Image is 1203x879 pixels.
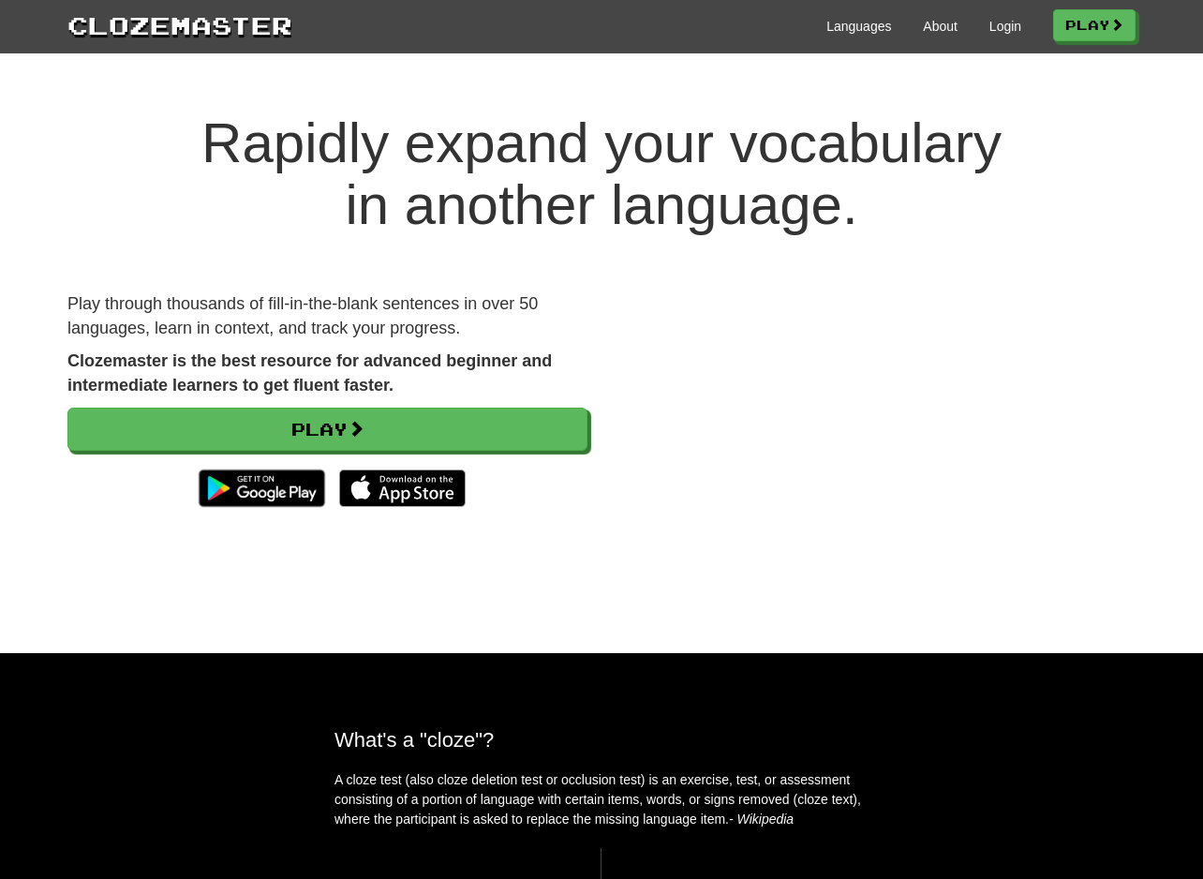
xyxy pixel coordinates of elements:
em: - Wikipedia [729,812,794,827]
h2: What's a "cloze"? [334,728,869,752]
a: Login [989,17,1021,36]
a: Clozemaster [67,7,292,42]
a: About [923,17,958,36]
strong: Clozemaster is the best resource for advanced beginner and intermediate learners to get fluent fa... [67,351,552,395]
p: A cloze test (also cloze deletion test or occlusion test) is an exercise, test, or assessment con... [334,770,869,829]
img: Download_on_the_App_Store_Badge_US-UK_135x40-25178aeef6eb6b83b96f5f2d004eda3bffbb37122de64afbaef7... [339,469,466,507]
a: Play [67,408,587,451]
img: Get it on Google Play [189,460,334,516]
a: Play [1053,9,1136,41]
p: Play through thousands of fill-in-the-blank sentences in over 50 languages, learn in context, and... [67,292,587,340]
a: Languages [826,17,891,36]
